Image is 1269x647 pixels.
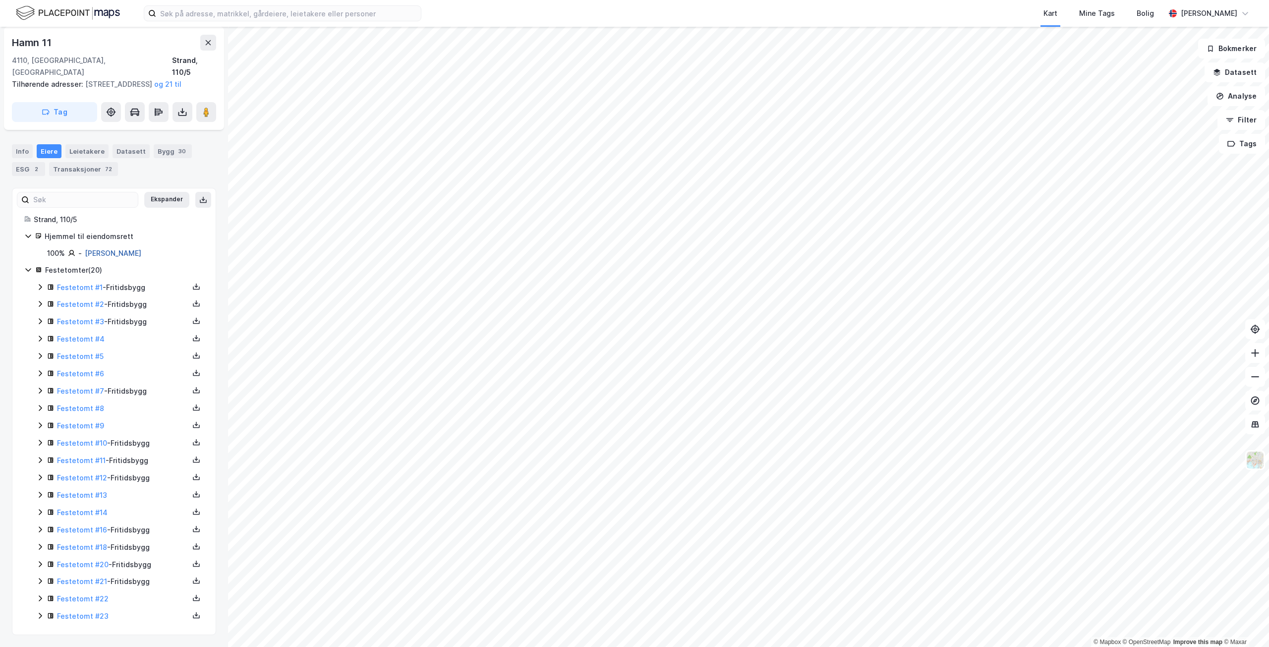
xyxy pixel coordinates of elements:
div: 4110, [GEOGRAPHIC_DATA], [GEOGRAPHIC_DATA] [12,55,172,78]
a: Mapbox [1094,639,1121,646]
a: Festetomt #10 [57,439,107,447]
div: [STREET_ADDRESS] [12,78,208,90]
div: Kontrollprogram for chat [1219,599,1269,647]
a: Festetomt #7 [57,387,104,395]
a: Festetomt #13 [57,491,107,499]
img: logo.f888ab2527a4732fd821a326f86c7f29.svg [16,4,120,22]
a: Festetomt #23 [57,612,109,620]
a: Festetomt #12 [57,473,107,482]
div: 72 [103,164,114,174]
a: Festetomt #1 [57,283,103,292]
a: Festetomt #2 [57,300,104,308]
a: OpenStreetMap [1123,639,1171,646]
div: - Fritidsbygg [57,437,189,449]
button: Tag [12,102,97,122]
a: Festetomt #22 [57,594,109,603]
a: Festetomt #11 [57,456,106,465]
div: Mine Tags [1079,7,1115,19]
a: [PERSON_NAME] [85,249,141,257]
div: - [78,247,82,259]
div: Info [12,144,33,158]
button: Bokmerker [1198,39,1265,59]
button: Ekspander [144,192,189,208]
div: - Fritidsbygg [57,541,189,553]
div: 30 [176,146,188,156]
div: - Fritidsbygg [57,472,189,484]
a: Festetomt #16 [57,526,107,534]
img: Z [1246,451,1265,470]
div: 100% [47,247,65,259]
div: - Fritidsbygg [57,559,189,571]
div: - Fritidsbygg [57,576,189,588]
a: Festetomt #3 [57,317,104,326]
button: Filter [1217,110,1265,130]
a: Festetomt #20 [57,560,109,569]
div: 2 [31,164,41,174]
span: Tilhørende adresser: [12,80,85,88]
div: - Fritidsbygg [57,316,189,328]
div: Bolig [1137,7,1154,19]
div: Transaksjoner [49,162,118,176]
div: - Fritidsbygg [57,524,189,536]
div: - Fritidsbygg [57,282,189,294]
a: Festetomt #8 [57,404,104,412]
div: - Fritidsbygg [57,455,189,467]
div: Kart [1043,7,1057,19]
div: ESG [12,162,45,176]
a: Improve this map [1173,639,1222,646]
a: Festetomt #6 [57,369,104,378]
iframe: Chat Widget [1219,599,1269,647]
div: Hjemmel til eiendomsrett [45,231,204,242]
a: Festetomt #5 [57,352,104,360]
div: Leietakere [65,144,109,158]
button: Datasett [1205,62,1265,82]
button: Analyse [1208,86,1265,106]
button: Tags [1219,134,1265,154]
a: Festetomt #14 [57,508,108,517]
div: Strand, 110/5 [34,214,204,226]
div: - Fritidsbygg [57,385,189,397]
div: - Fritidsbygg [57,298,189,310]
div: Festetomter ( 20 ) [45,264,204,276]
a: Festetomt #18 [57,543,107,551]
div: [PERSON_NAME] [1181,7,1237,19]
div: Strand, 110/5 [172,55,216,78]
div: Datasett [113,144,150,158]
div: Eiere [37,144,61,158]
div: Hamn 11 [12,35,54,51]
a: Festetomt #4 [57,335,105,343]
input: Søk [29,192,138,207]
input: Søk på adresse, matrikkel, gårdeiere, leietakere eller personer [156,6,421,21]
a: Festetomt #9 [57,421,104,430]
a: Festetomt #21 [57,577,107,586]
div: Bygg [154,144,192,158]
